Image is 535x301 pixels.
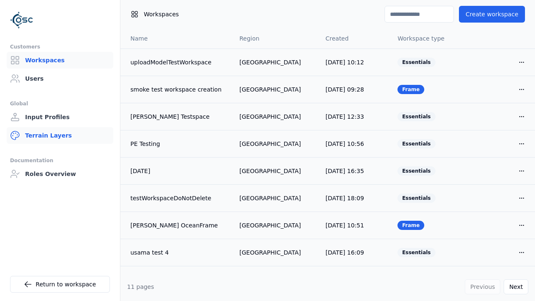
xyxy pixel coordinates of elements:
div: [GEOGRAPHIC_DATA] [239,167,312,175]
div: [DATE] 18:09 [326,194,384,202]
a: usama test 4 [130,248,226,257]
div: Customers [10,42,110,52]
div: Essentials [397,248,435,257]
button: Next [504,279,528,294]
div: [GEOGRAPHIC_DATA] [239,221,312,230]
th: Created [319,28,391,48]
div: Essentials [397,58,435,67]
th: Name [120,28,233,48]
div: [GEOGRAPHIC_DATA] [239,248,312,257]
div: [GEOGRAPHIC_DATA] [239,85,312,94]
div: [GEOGRAPHIC_DATA] [239,140,312,148]
div: [DATE] 10:51 [326,221,384,230]
div: Global [10,99,110,109]
div: Essentials [397,139,435,148]
div: [DATE] 09:28 [326,85,384,94]
a: Return to workspace [10,276,110,293]
a: smoke test workspace creation [130,85,226,94]
a: testWorkspaceDoNotDelete [130,194,226,202]
div: Essentials [397,166,435,176]
a: [PERSON_NAME] OceanFrame [130,221,226,230]
button: Create workspace [459,6,525,23]
a: [DATE] [130,167,226,175]
div: Documentation [10,156,110,166]
span: 11 pages [127,283,154,290]
div: Frame [397,85,424,94]
div: [GEOGRAPHIC_DATA] [239,194,312,202]
a: PE Testing [130,140,226,148]
a: Roles Overview [7,166,113,182]
a: Users [7,70,113,87]
div: Essentials [397,194,435,203]
th: Workspace type [391,28,463,48]
a: Input Profiles [7,109,113,125]
a: [PERSON_NAME] Testspace [130,112,226,121]
div: [DATE] 16:09 [326,248,384,257]
span: Workspaces [144,10,179,18]
div: [GEOGRAPHIC_DATA] [239,112,312,121]
div: Essentials [397,112,435,121]
a: uploadModelTestWorkspace [130,58,226,66]
th: Region [233,28,319,48]
div: [DATE] 10:56 [326,140,384,148]
a: Terrain Layers [7,127,113,144]
div: [GEOGRAPHIC_DATA] [239,58,312,66]
div: [DATE] 16:35 [326,167,384,175]
div: [DATE] 12:33 [326,112,384,121]
img: Logo [10,8,33,32]
a: Workspaces [7,52,113,69]
div: Frame [397,221,424,230]
div: [DATE] 10:12 [326,58,384,66]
